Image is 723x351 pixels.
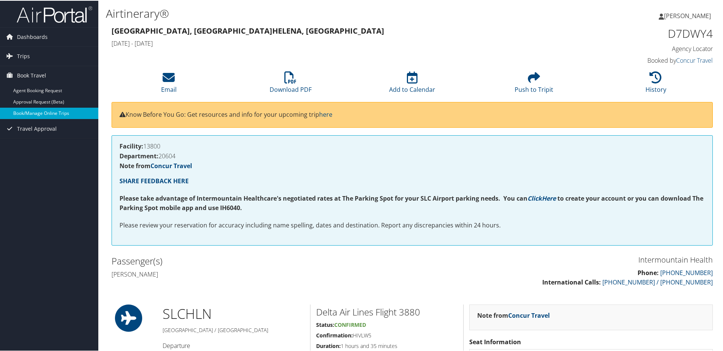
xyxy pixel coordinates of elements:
[106,5,514,21] h1: Airtinerary®
[659,4,718,26] a: [PERSON_NAME]
[119,142,705,148] h4: 13800
[542,277,601,286] strong: International Calls:
[469,337,521,345] strong: Seat Information
[316,342,341,349] strong: Duration:
[163,341,304,349] h4: Departure
[163,326,304,333] h5: [GEOGRAPHIC_DATA] / [GEOGRAPHIC_DATA]
[161,75,177,93] a: Email
[528,193,542,202] a: Click
[477,311,550,319] strong: Note from
[119,109,705,119] p: Know Before You Go: Get resources and info for your upcoming trip
[316,331,458,339] h5: HIVLW5
[150,161,192,169] a: Concur Travel
[112,25,384,35] strong: [GEOGRAPHIC_DATA], [GEOGRAPHIC_DATA] Helena, [GEOGRAPHIC_DATA]
[389,75,435,93] a: Add to Calendar
[515,75,553,93] a: Push to Tripit
[334,320,366,328] span: Confirmed
[571,44,713,52] h4: Agency Locator
[112,39,560,47] h4: [DATE] - [DATE]
[17,46,30,65] span: Trips
[163,304,304,323] h1: SLC HLN
[319,110,332,118] a: here
[508,311,550,319] a: Concur Travel
[119,161,192,169] strong: Note from
[542,193,556,202] a: Here
[112,254,406,267] h2: Passenger(s)
[645,75,666,93] a: History
[664,11,711,19] span: [PERSON_NAME]
[112,269,406,278] h4: [PERSON_NAME]
[119,193,528,202] strong: Please take advantage of Intermountain Healthcare's negotiated rates at The Parking Spot for your...
[638,268,659,276] strong: Phone:
[270,75,312,93] a: Download PDF
[119,151,158,159] strong: Department:
[316,342,458,349] h5: 1 hours and 35 minutes
[119,220,705,230] p: Please review your reservation for accuracy including name spelling, dates and destination. Repor...
[660,268,713,276] a: [PHONE_NUMBER]
[17,5,92,23] img: airportal-logo.png
[119,141,143,150] strong: Facility:
[418,254,713,264] h3: Intermountain Health
[602,277,713,286] a: [PHONE_NUMBER] / [PHONE_NUMBER]
[316,320,334,328] strong: Status:
[571,56,713,64] h4: Booked by
[571,25,713,41] h1: D7DWY4
[17,119,57,138] span: Travel Approval
[119,176,189,184] a: SHARE FEEDBACK HERE
[17,27,48,46] span: Dashboards
[676,56,713,64] a: Concur Travel
[17,65,46,84] span: Book Travel
[316,305,458,318] h2: Delta Air Lines Flight 3880
[316,331,353,338] strong: Confirmation:
[119,152,705,158] h4: 20604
